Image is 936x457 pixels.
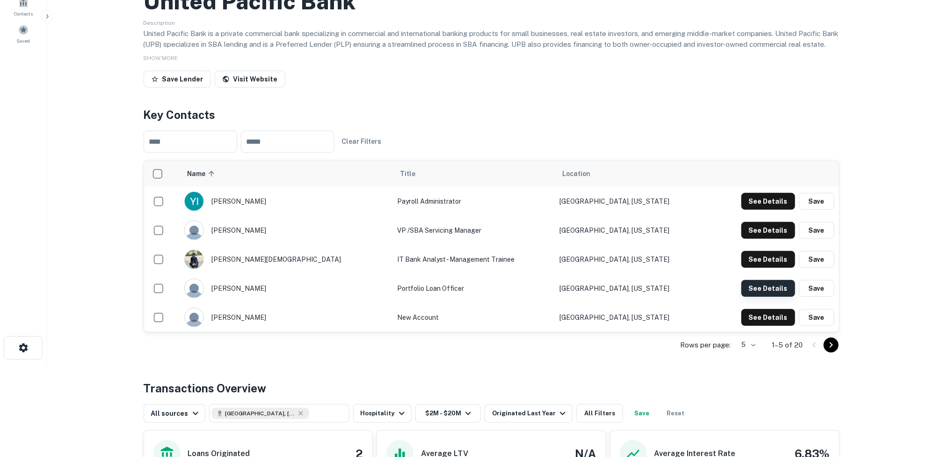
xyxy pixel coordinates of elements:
[144,28,840,50] p: United Pacific Bank is a private commercial bank specializing in commercial and international ban...
[144,55,178,61] span: SHOW MORE
[741,309,795,326] button: See Details
[562,168,590,179] span: Location
[392,245,555,274] td: IT Bank Analyst - Management Trainee
[180,161,392,187] th: Name
[392,161,555,187] th: Title
[215,71,285,88] a: Visit Website
[3,21,44,46] a: Saved
[184,279,388,298] div: [PERSON_NAME]
[824,338,839,353] button: Go to next page
[392,216,555,245] td: VP /SBA Servicing Manager
[415,404,481,423] button: $2M - $20M
[799,222,834,239] button: Save
[187,168,218,179] span: Name
[185,279,203,298] img: 9c8pery4andzj6ohjkjp54ma2
[555,216,708,245] td: [GEOGRAPHIC_DATA], [US_STATE]
[555,161,708,187] th: Location
[741,251,795,268] button: See Details
[184,221,388,240] div: [PERSON_NAME]
[555,187,708,216] td: [GEOGRAPHIC_DATA], [US_STATE]
[799,280,834,297] button: Save
[184,192,388,211] div: [PERSON_NAME]
[799,193,834,210] button: Save
[184,308,388,327] div: [PERSON_NAME]
[799,309,834,326] button: Save
[151,408,201,419] div: All sources
[555,245,708,274] td: [GEOGRAPHIC_DATA], [US_STATE]
[185,192,203,211] img: 1571258949766
[735,338,757,352] div: 5
[338,133,385,150] button: Clear Filters
[185,308,203,327] img: 9c8pery4andzj6ohjkjp54ma2
[144,20,175,26] span: Description
[799,251,834,268] button: Save
[144,71,211,88] button: Save Lender
[492,408,568,419] div: Originated Last Year
[627,404,657,423] button: Save your search to get updates of matches that match your search criteria.
[14,10,33,17] span: Contacts
[392,187,555,216] td: Payroll Administrator
[485,404,573,423] button: Originated Last Year
[392,274,555,303] td: Portfolio Loan Officer
[555,303,708,332] td: [GEOGRAPHIC_DATA], [US_STATE]
[225,409,295,418] span: [GEOGRAPHIC_DATA], [GEOGRAPHIC_DATA], [GEOGRAPHIC_DATA]
[555,274,708,303] td: [GEOGRAPHIC_DATA], [US_STATE]
[400,168,428,179] span: Title
[17,37,30,44] span: Saved
[741,222,795,239] button: See Details
[144,106,840,123] h4: Key Contacts
[184,250,388,269] div: [PERSON_NAME][DEMOGRAPHIC_DATA]
[144,380,267,397] h4: Transactions Overview
[889,382,936,427] iframe: Chat Widget
[681,339,731,351] p: Rows per page:
[741,280,795,297] button: See Details
[772,339,803,351] p: 1–5 of 20
[392,303,555,332] td: New Account
[576,404,623,423] button: All Filters
[185,221,203,240] img: 9c8pery4andzj6ohjkjp54ma2
[353,404,412,423] button: Hospitality
[741,193,795,210] button: See Details
[144,161,839,332] div: scrollable content
[144,404,205,423] button: All sources
[185,250,203,269] img: 1628709110920
[660,404,690,423] button: Reset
